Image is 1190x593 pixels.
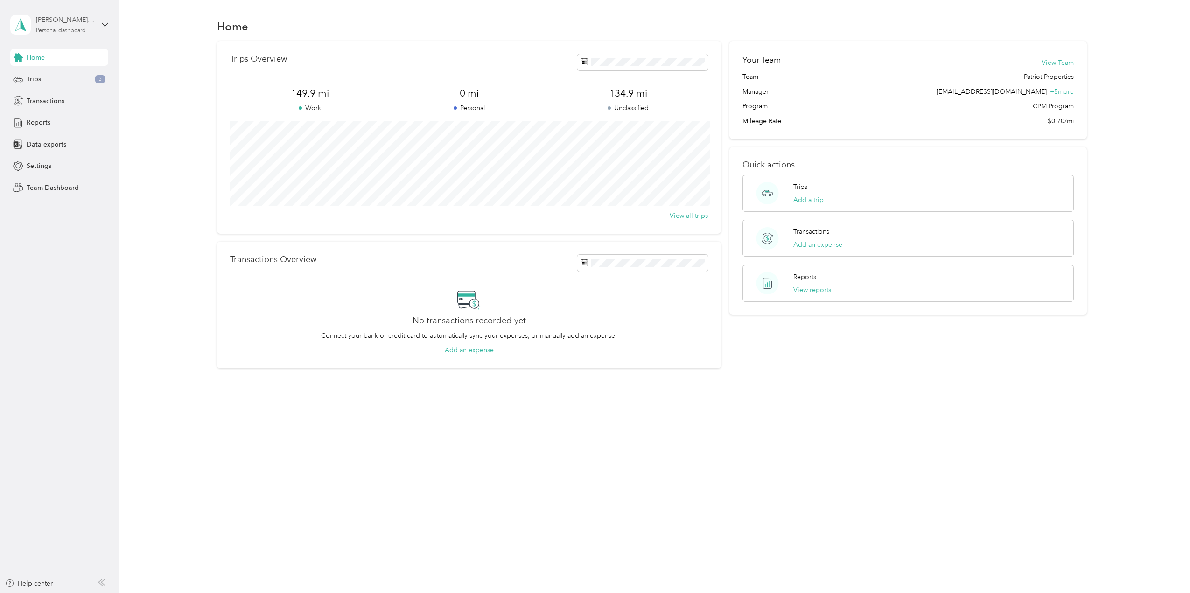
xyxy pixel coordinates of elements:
[549,103,708,113] p: Unclassified
[230,87,389,100] span: 149.9 mi
[742,87,769,97] span: Manager
[217,21,248,31] h1: Home
[742,72,758,82] span: Team
[230,255,316,265] p: Transactions Overview
[27,140,66,149] span: Data exports
[937,88,1047,96] span: [EMAIL_ADDRESS][DOMAIN_NAME]
[389,103,548,113] p: Personal
[742,101,768,111] span: Program
[1024,72,1074,82] span: Patriot Properties
[793,285,831,295] button: View reports
[95,75,105,84] span: 5
[230,103,389,113] p: Work
[27,183,79,193] span: Team Dashboard
[321,331,617,341] p: Connect your bank or credit card to automatically sync your expenses, or manually add an expense.
[27,161,51,171] span: Settings
[742,54,781,66] h2: Your Team
[27,96,64,106] span: Transactions
[549,87,708,100] span: 134.9 mi
[389,87,548,100] span: 0 mi
[793,195,824,205] button: Add a trip
[1048,116,1074,126] span: $0.70/mi
[27,74,41,84] span: Trips
[670,211,708,221] button: View all trips
[5,579,53,588] button: Help center
[742,116,781,126] span: Mileage Rate
[27,118,50,127] span: Reports
[1138,541,1190,593] iframe: Everlance-gr Chat Button Frame
[1050,88,1074,96] span: + 5 more
[793,272,816,282] p: Reports
[36,28,86,34] div: Personal dashboard
[1042,58,1074,68] button: View Team
[27,53,45,63] span: Home
[793,182,807,192] p: Trips
[742,160,1074,170] p: Quick actions
[36,15,94,25] div: [PERSON_NAME][EMAIL_ADDRESS][DOMAIN_NAME]
[793,240,842,250] button: Add an expense
[413,316,526,326] h2: No transactions recorded yet
[793,227,829,237] p: Transactions
[230,54,287,64] p: Trips Overview
[1033,101,1074,111] span: CPM Program
[445,345,494,355] button: Add an expense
